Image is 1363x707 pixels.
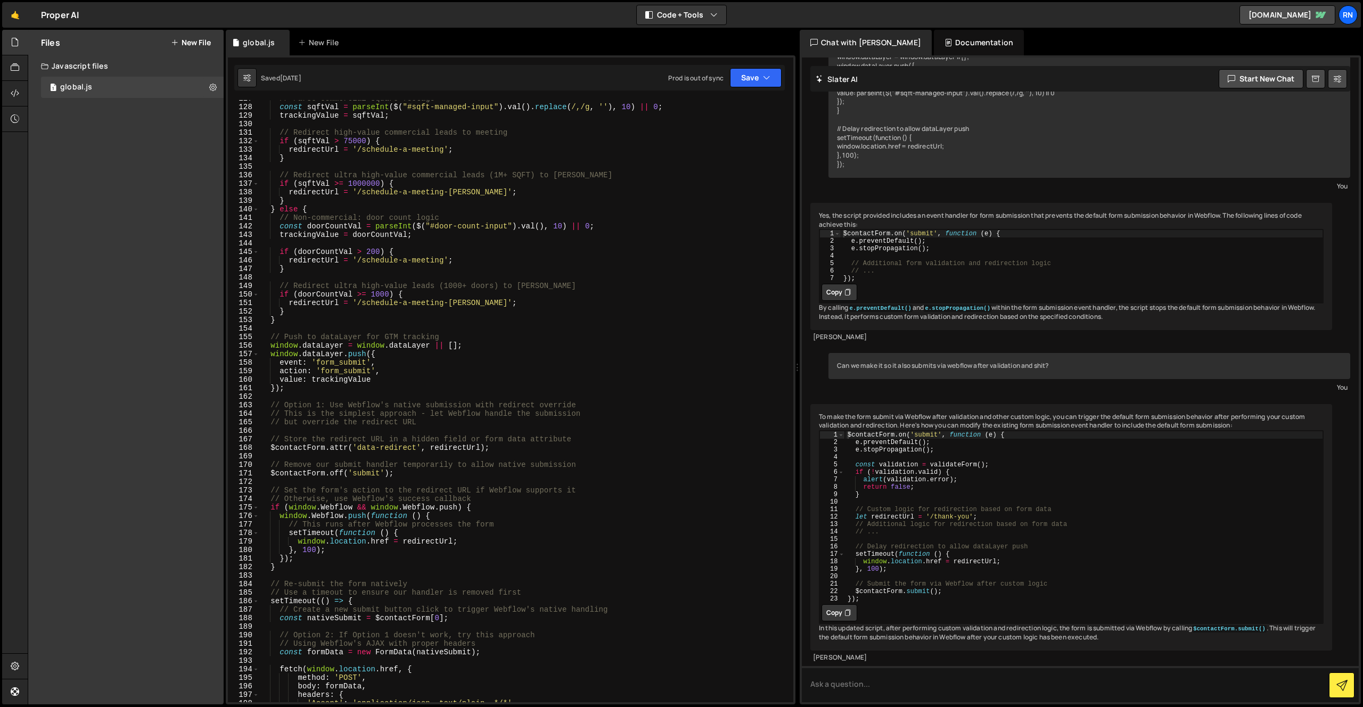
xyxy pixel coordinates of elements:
[820,588,844,595] div: 22
[820,491,844,498] div: 9
[228,418,259,426] div: 165
[41,9,79,21] div: Proper AI
[228,384,259,392] div: 161
[228,401,259,409] div: 163
[228,537,259,546] div: 179
[228,443,259,452] div: 168
[820,439,844,446] div: 2
[228,631,259,639] div: 190
[228,128,259,137] div: 131
[228,665,259,673] div: 194
[228,614,259,622] div: 188
[228,529,259,537] div: 178
[228,469,259,478] div: 171
[228,213,259,222] div: 141
[820,230,841,237] div: 1
[228,478,259,486] div: 172
[228,426,259,435] div: 166
[1192,625,1267,632] code: $contactForm.submit()
[228,461,259,469] div: 170
[820,506,844,513] div: 11
[820,267,841,275] div: 6
[820,580,844,588] div: 21
[60,83,92,92] div: global.js
[2,2,28,28] a: 🤙
[820,565,844,573] div: 19
[228,231,259,239] div: 143
[228,188,259,196] div: 138
[228,137,259,145] div: 132
[1339,5,1358,24] a: RN
[637,5,726,24] button: Code + Tools
[820,513,844,521] div: 12
[1239,5,1335,24] a: [DOMAIN_NAME]
[228,316,259,324] div: 153
[228,622,259,631] div: 189
[816,74,858,84] h2: Slater AI
[820,454,844,461] div: 4
[228,367,259,375] div: 159
[228,375,259,384] div: 160
[228,571,259,580] div: 183
[820,483,844,491] div: 8
[228,588,259,597] div: 185
[820,237,841,245] div: 2
[228,324,259,333] div: 154
[228,162,259,171] div: 135
[820,558,844,565] div: 18
[228,290,259,299] div: 150
[41,37,60,48] h2: Files
[228,597,259,605] div: 186
[820,550,844,558] div: 17
[934,30,1024,55] div: Documentation
[924,305,991,312] code: e.stopPropagation()
[280,73,301,83] div: [DATE]
[1219,69,1303,88] button: Start new chat
[228,350,259,358] div: 157
[228,205,259,213] div: 140
[228,196,259,205] div: 139
[822,284,857,301] button: Copy
[820,498,844,506] div: 10
[228,222,259,231] div: 142
[228,265,259,273] div: 147
[228,546,259,554] div: 180
[831,382,1348,393] div: You
[228,580,259,588] div: 184
[228,307,259,316] div: 152
[820,461,844,468] div: 5
[228,486,259,495] div: 173
[810,203,1332,330] div: Yes, the script provided includes an event handler for form submission that prevents the default ...
[228,554,259,563] div: 181
[228,239,259,248] div: 144
[820,521,844,528] div: 13
[813,333,1329,342] div: [PERSON_NAME]
[820,252,841,260] div: 4
[730,68,782,87] button: Save
[228,409,259,418] div: 164
[228,656,259,665] div: 193
[228,690,259,699] div: 197
[820,595,844,603] div: 23
[228,248,259,256] div: 145
[822,604,857,621] button: Copy
[228,111,259,120] div: 129
[298,37,343,48] div: New File
[228,639,259,648] div: 191
[41,77,224,98] div: 6625/12710.js
[228,435,259,443] div: 167
[831,180,1348,192] div: You
[228,452,259,461] div: 169
[228,154,259,162] div: 134
[228,145,259,154] div: 133
[820,476,844,483] div: 7
[228,341,259,350] div: 156
[228,273,259,282] div: 148
[228,103,259,111] div: 128
[228,120,259,128] div: 130
[228,682,259,690] div: 196
[228,605,259,614] div: 187
[228,392,259,401] div: 162
[668,73,724,83] div: Prod is out of sync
